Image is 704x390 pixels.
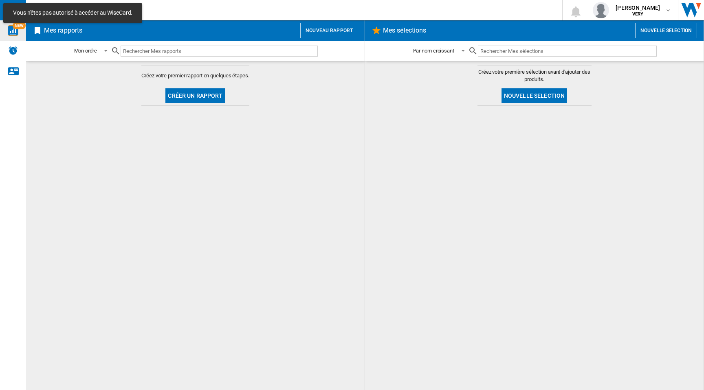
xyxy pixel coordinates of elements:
[616,4,660,12] span: [PERSON_NAME]
[413,48,454,54] div: Par nom croissant
[44,4,541,16] div: Rechercher
[8,46,18,55] img: alerts-logo.svg
[635,23,697,38] button: Nouvelle selection
[74,48,97,54] div: Mon ordre
[141,72,249,79] span: Créez votre premier rapport en quelques étapes.
[381,23,428,38] h2: Mes sélections
[8,25,18,36] img: wise-card.svg
[632,11,644,17] b: VERY
[42,23,84,38] h2: Mes rapports
[593,2,609,18] img: profile.jpg
[478,46,657,57] input: Rechercher Mes sélections
[11,9,135,17] span: Vous n'êtes pas autorisé à accéder au WiseCard.
[165,88,225,103] button: Créer un rapport
[477,68,592,83] span: Créez votre première sélection avant d'ajouter des produits.
[502,88,568,103] button: Nouvelle selection
[300,23,358,38] button: Nouveau rapport
[121,46,318,57] input: Rechercher Mes rapports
